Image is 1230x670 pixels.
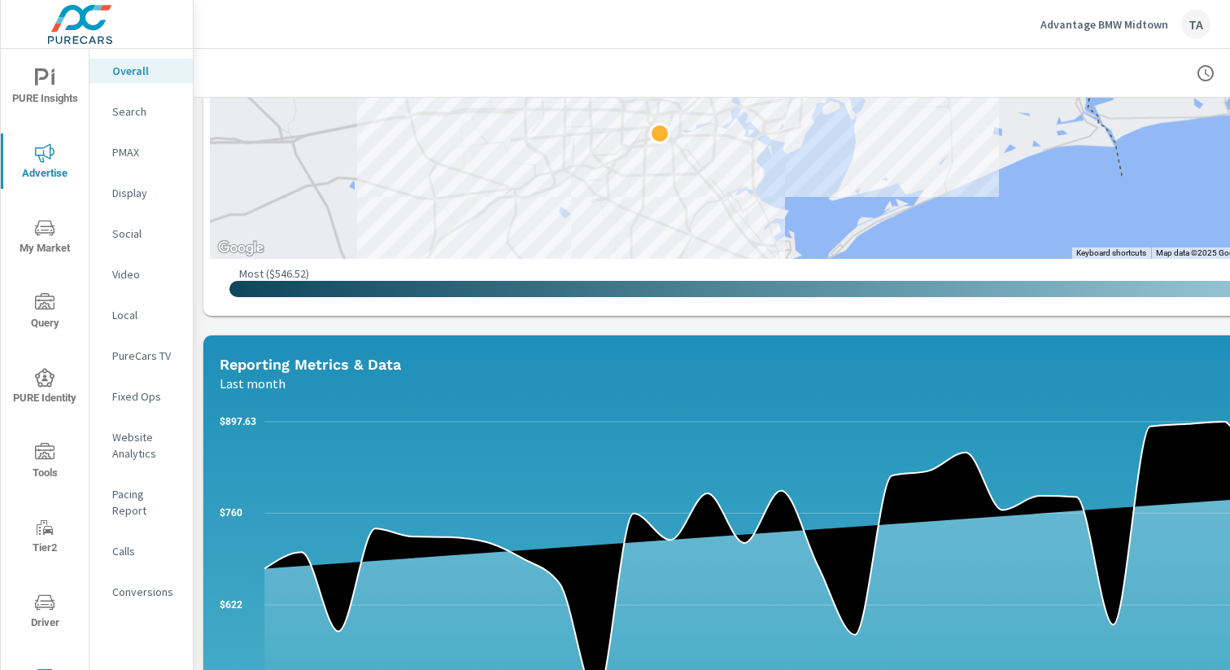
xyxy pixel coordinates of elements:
[89,59,193,83] div: Overall
[220,599,242,611] text: $622
[6,218,84,258] span: My Market
[6,593,84,633] span: Driver
[6,368,84,408] span: PURE Identity
[89,262,193,287] div: Video
[112,543,180,559] p: Calls
[112,226,180,242] p: Social
[89,425,193,466] div: Website Analytics
[220,507,242,519] text: $760
[89,580,193,604] div: Conversions
[112,185,180,201] p: Display
[239,266,309,281] p: Most ( $546.52 )
[112,63,180,79] p: Overall
[6,443,84,483] span: Tools
[112,266,180,282] p: Video
[89,181,193,205] div: Display
[112,486,180,519] p: Pacing Report
[89,221,193,246] div: Social
[1181,10,1210,39] div: TA
[220,356,401,373] h5: Reporting Metrics & Data
[6,518,84,558] span: Tier2
[89,539,193,563] div: Calls
[89,482,193,523] div: Pacing Report
[6,143,84,183] span: Advertise
[112,348,180,364] p: PureCars TV
[6,293,84,333] span: Query
[89,344,193,368] div: PureCars TV
[1040,17,1168,32] p: Advantage BMW Midtown
[214,238,268,259] img: Google
[112,388,180,405] p: Fixed Ops
[1076,247,1146,259] button: Keyboard shortcuts
[220,374,286,393] p: Last month
[220,416,256,427] text: $897.63
[89,99,193,124] div: Search
[112,103,180,120] p: Search
[112,584,180,600] p: Conversions
[112,429,180,462] p: Website Analytics
[89,384,193,409] div: Fixed Ops
[214,238,268,259] a: Open this area in Google Maps (opens a new window)
[89,140,193,164] div: PMAX
[112,307,180,323] p: Local
[6,68,84,108] span: PURE Insights
[89,303,193,327] div: Local
[112,144,180,160] p: PMAX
